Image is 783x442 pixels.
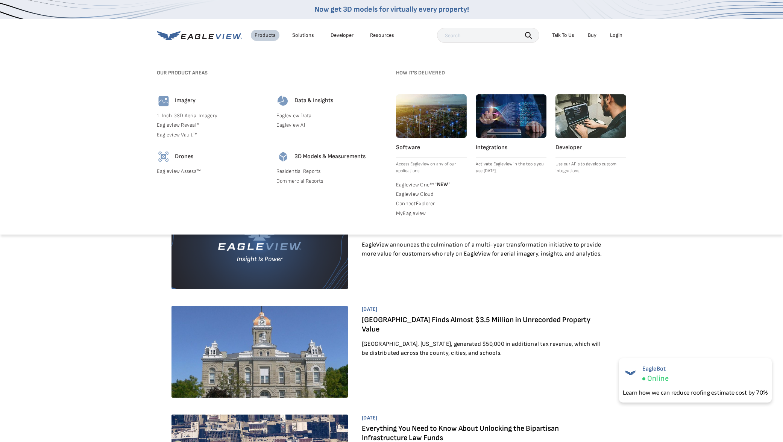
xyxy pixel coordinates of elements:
[642,365,669,372] span: EagleBot
[552,32,574,39] div: Talk To Us
[331,32,354,39] a: Developer
[157,122,267,129] a: Eagleview Reveal®
[276,112,387,119] a: Eagleview Data
[157,132,267,138] a: Eagleview Vault™
[362,241,604,259] p: EagleView announces the culmination of a multi-year transformation initiative to provide more val...
[396,180,467,188] a: Eagleview One™ *NEW*
[255,32,276,39] div: Products
[396,70,626,76] h3: How it's Delivered
[175,97,196,105] h4: Imagery
[276,122,387,129] a: Eagleview AI
[396,94,467,138] img: software.webp
[276,150,290,163] img: 3d-models-icon.svg
[555,94,626,174] a: Developer Use our APIs to develop custom integrations.
[171,197,348,289] img: ev-default-img
[362,306,604,313] span: [DATE]
[476,94,546,174] a: Integrations Activate Eagleview in the tools you use [DATE].
[588,32,596,39] a: Buy
[555,161,626,174] p: Use our APIs to develop custom integrations.
[396,161,467,174] p: Access Eagleview on any of our applications.
[362,340,604,358] p: [GEOGRAPHIC_DATA], [US_STATE], generated $50,000 in additional tax revenue, which will be distrib...
[396,191,467,198] a: Eagleview Cloud
[396,210,467,217] a: MyEagleview
[396,144,467,152] h4: Software
[157,112,267,119] a: 1-Inch GSD Aerial Imagery
[623,365,638,380] img: EagleBot
[362,315,590,334] a: [GEOGRAPHIC_DATA] Finds Almost $3.5 Million in Unrecorded Property Value
[294,153,366,161] h4: 3D Models & Measurements
[434,181,450,188] span: NEW
[292,32,314,39] div: Solutions
[437,28,539,43] input: Search
[362,415,604,421] span: [DATE]
[157,168,267,175] a: Eagleview Assess™
[276,178,387,185] a: Commercial Reports
[623,388,768,397] div: Learn how we can reduce roofing estimate cost by 70%
[294,97,333,105] h4: Data & Insights
[476,161,546,174] p: Activate Eagleview in the tools you use [DATE].
[276,168,387,175] a: Residential Reports
[610,32,622,39] div: Login
[157,150,170,163] img: drones-icon.svg
[555,144,626,152] h4: Developer
[555,94,626,138] img: developer.webp
[157,70,387,76] h3: Our Product Areas
[476,144,546,152] h4: Integrations
[476,94,546,138] img: integrations.webp
[370,32,394,39] div: Resources
[396,200,467,207] a: ConnectExplorer
[647,374,669,383] span: Online
[175,153,193,161] h4: Drones
[314,5,469,14] a: Now get 3D models for virtually every property!
[157,94,170,108] img: imagery-icon.svg
[276,94,290,108] img: data-icon.svg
